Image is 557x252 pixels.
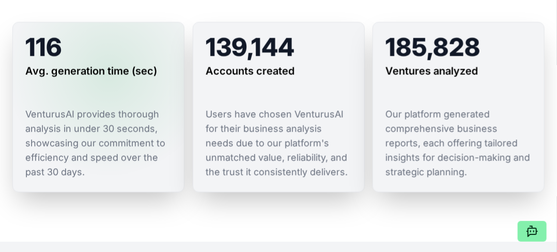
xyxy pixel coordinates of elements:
p: VenturusAI provides thorough analysis in under 30 seconds, showcasing our commitment to efficienc... [25,107,172,179]
h3: Avg. generation time (sec) [25,64,157,78]
p: Users have chosen VenturusAI for their business analysis needs due to our platform's unmatched va... [206,107,352,179]
span: 116 [25,31,62,62]
span: 139,144 [206,31,295,62]
h3: Accounts created [206,64,295,78]
span: 185,828 [385,31,481,62]
p: Our platform generated comprehensive business reports, each offering tailored insights for decisi... [385,107,532,179]
h3: Ventures analyzed [385,64,478,78]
